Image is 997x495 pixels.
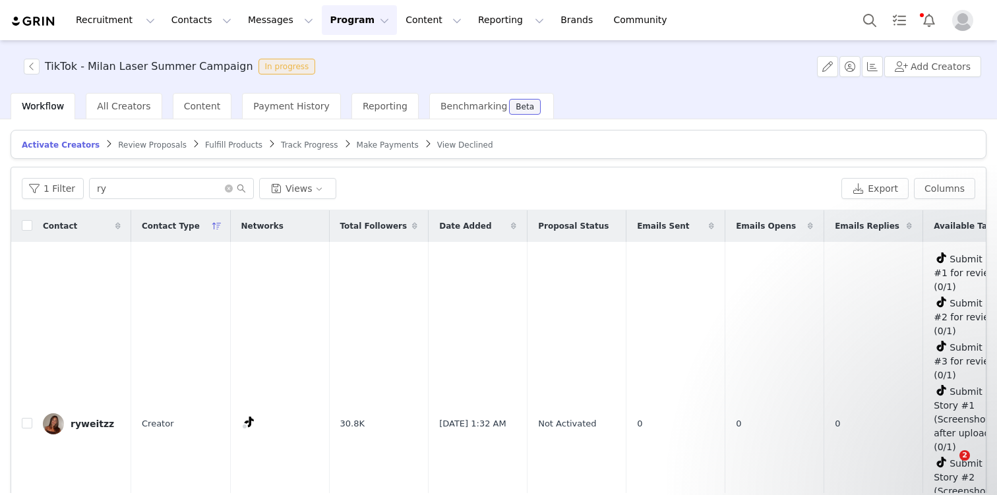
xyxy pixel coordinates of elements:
[22,140,100,150] span: Activate Creators
[97,101,150,111] span: All Creators
[43,220,77,232] span: Contact
[43,413,64,434] img: 8b6b30b9-e191-4c08-b488-6821a1be6ced.jpg
[720,367,984,459] iframe: Intercom notifications message
[439,220,491,232] span: Date Added
[68,5,163,35] button: Recruitment
[225,185,233,192] i: icon: close-circle
[932,450,964,482] iframe: Intercom live chat
[470,5,552,35] button: Reporting
[22,178,84,199] button: 1 Filter
[439,417,506,430] span: [DATE] 1:32 AM
[340,220,408,232] span: Total Followers
[164,5,239,35] button: Contacts
[184,101,221,111] span: Content
[553,5,605,35] a: Brands
[538,417,596,430] span: Not Activated
[24,59,320,74] span: [object Object]
[241,220,284,232] span: Networks
[398,5,469,35] button: Content
[258,59,316,74] span: In progress
[855,5,884,35] button: Search
[637,220,689,232] span: Emails Sent
[142,220,200,232] span: Contact Type
[363,101,408,111] span: Reporting
[944,10,986,31] button: Profile
[43,413,121,434] a: ryweitzz
[22,101,64,111] span: Workflow
[45,59,253,74] h3: TikTok - Milan Laser Summer Campaign
[89,178,254,199] input: Search...
[281,140,338,150] span: Track Progress
[884,56,981,77] button: Add Creators
[437,140,493,150] span: View Declined
[440,101,507,111] span: Benchmarking
[253,101,330,111] span: Payment History
[915,5,944,35] button: Notifications
[259,178,336,199] button: Views
[322,5,397,35] button: Program
[142,417,174,430] span: Creator
[340,417,365,430] span: 30.8K
[357,140,419,150] span: Make Payments
[237,184,246,193] i: icon: search
[71,419,114,429] div: ryweitzz
[118,140,187,150] span: Review Proposals
[959,450,970,461] span: 2
[885,5,914,35] a: Tasks
[914,178,975,199] button: Columns
[205,140,262,150] span: Fulfill Products
[538,220,609,232] span: Proposal Status
[516,103,534,111] div: Beta
[240,5,321,35] button: Messages
[952,10,973,31] img: placeholder-profile.jpg
[736,220,796,232] span: Emails Opens
[11,15,57,28] img: grin logo
[841,178,909,199] button: Export
[606,5,681,35] a: Community
[637,417,642,430] span: 0
[835,220,899,232] span: Emails Replies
